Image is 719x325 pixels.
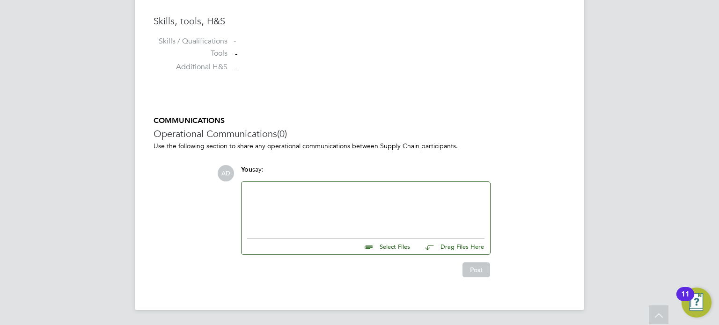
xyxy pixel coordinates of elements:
[418,237,484,257] button: Drag Files Here
[277,128,287,140] span: (0)
[235,63,237,72] span: -
[241,166,252,173] span: You
[682,288,712,318] button: Open Resource Center, 11 new notifications
[681,294,690,306] div: 11
[462,262,490,277] button: Post
[154,116,565,126] h5: COMMUNICATIONS
[154,128,565,140] h3: Operational Communications
[218,165,234,181] span: AD
[241,165,491,181] div: say:
[154,62,227,72] label: Additional H&S
[154,36,227,46] label: Skills / Qualifications
[234,36,565,46] div: -
[235,49,237,58] span: -
[154,15,565,27] h3: Skills, tools, H&S
[154,142,565,150] p: Use the following section to share any operational communications between Supply Chain participants.
[154,49,227,58] label: Tools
